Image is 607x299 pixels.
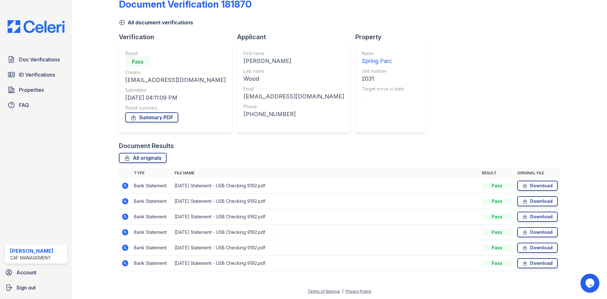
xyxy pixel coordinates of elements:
div: [EMAIL_ADDRESS][DOMAIN_NAME] [243,92,344,101]
th: Type [132,168,172,178]
div: | [342,289,343,294]
div: Pass [482,183,512,189]
div: Property [355,33,431,41]
div: [PHONE_NUMBER] [243,110,344,119]
span: Doc Verifications [19,56,60,63]
div: Pass [125,57,150,67]
td: Bank Statement [132,225,172,240]
a: Terms of Service [308,289,340,294]
div: Spring Parc [362,57,404,65]
div: [DATE] 04:11:09 PM [125,93,226,102]
div: Target move in date [362,86,404,92]
a: Download [517,243,558,253]
div: Pass [482,229,512,235]
a: All document verifications [119,19,193,26]
a: ID Verifications [5,68,67,81]
a: All originals [119,153,167,163]
div: Pass [482,245,512,251]
td: Bank Statement [132,240,172,256]
span: ID Verifications [19,71,55,78]
a: Name Spring Parc [362,50,404,65]
td: [DATE] Statement - USB Checking 9192.pdf [172,194,479,209]
div: 2031 [362,74,404,83]
td: [DATE] Statement - USB Checking 9192.pdf [172,209,479,225]
a: Properties [5,84,67,96]
a: Privacy Policy [346,289,371,294]
div: [PERSON_NAME] [243,57,344,65]
div: - [362,92,404,101]
div: Email [243,86,344,92]
div: Last name [243,68,344,74]
a: Download [517,258,558,268]
td: Bank Statement [132,178,172,194]
td: Bank Statement [132,209,172,225]
iframe: chat widget [580,274,601,293]
a: Doc Verifications [5,53,67,66]
a: Download [517,212,558,222]
div: Submitted [125,87,226,93]
td: Bank Statement [132,256,172,271]
div: Unit number [362,68,404,74]
td: Bank Statement [132,194,172,209]
td: [DATE] Statement - USB Checking 9192.pdf [172,256,479,271]
a: Download [517,196,558,206]
td: [DATE] Statement - USB Checking 9192.pdf [172,225,479,240]
a: FAQ [5,99,67,111]
div: [PERSON_NAME] [10,247,53,255]
a: Download [517,181,558,191]
img: CE_Logo_Blue-a8612792a0a2168367f1c8372b55b34899dd931a85d93a1a3d3e32e68fde9ad4.png [3,20,70,33]
a: Sign out [3,281,70,294]
th: Result [479,168,515,178]
span: Account [16,269,36,276]
td: [DATE] Statement - USB Checking 9192.pdf [172,240,479,256]
div: Creator [125,69,226,76]
div: Applicant [237,33,355,41]
div: Result [125,50,226,57]
div: Pass [482,214,512,220]
div: Result summary [125,105,226,111]
div: [EMAIL_ADDRESS][DOMAIN_NAME] [125,76,226,84]
th: Original file [515,168,560,178]
span: Properties [19,86,44,94]
div: First name [243,50,344,57]
div: CAF Management [10,255,53,261]
a: Account [3,266,70,279]
a: Download [517,227,558,237]
div: Phone [243,103,344,110]
div: Verification [119,33,237,41]
span: Sign out [16,284,36,291]
td: [DATE] Statement - USB Checking 9192.pdf [172,178,479,194]
th: File name [172,168,479,178]
div: Pass [482,198,512,204]
span: FAQ [19,101,29,109]
div: Pass [482,260,512,266]
div: Name [362,50,404,57]
a: Summary PDF [125,112,178,122]
div: Wood [243,74,344,83]
div: Document Results [119,141,174,150]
